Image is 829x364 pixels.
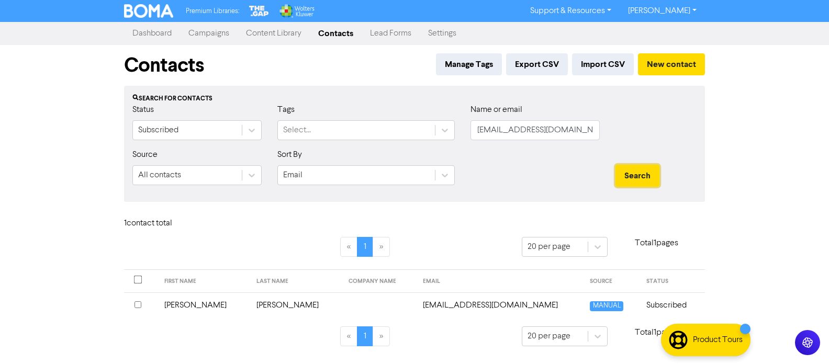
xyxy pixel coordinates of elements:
img: Wolters Kluwer [278,4,314,18]
div: Select... [283,124,311,136]
a: [PERSON_NAME] [620,3,705,19]
div: Subscribed [138,124,178,136]
p: Total 1 pages [608,237,705,249]
th: STATUS [640,270,705,293]
a: Dashboard [124,23,180,44]
label: Status [132,104,154,116]
a: Page 1 is your current page [357,326,373,346]
td: tomtheslayer20@gmail.com [417,292,584,318]
span: MANUAL [590,301,623,311]
label: Name or email [470,104,522,116]
th: SOURCE [584,270,640,293]
th: LAST NAME [250,270,342,293]
div: Search for contacts [132,94,697,104]
label: Source [132,149,158,161]
a: Page 1 is your current page [357,237,373,257]
p: Total 1 pages [608,326,705,339]
label: Sort By [277,149,302,161]
h6: 1 contact total [124,219,208,229]
a: Settings [420,23,465,44]
th: COMPANY NAME [342,270,416,293]
th: FIRST NAME [158,270,250,293]
button: Manage Tags [436,53,502,75]
a: Campaigns [180,23,238,44]
div: All contacts [138,169,181,181]
td: Subscribed [640,292,705,318]
label: Tags [277,104,295,116]
a: Contacts [310,23,362,44]
img: BOMA Logo [124,4,173,18]
a: Content Library [238,23,310,44]
iframe: Chat Widget [777,314,829,364]
button: New contact [638,53,705,75]
span: Premium Libraries: [186,8,239,15]
div: 20 per page [528,330,570,343]
a: Lead Forms [362,23,420,44]
h1: Contacts [124,53,204,77]
div: Email [283,169,303,181]
a: Support & Resources [522,3,620,19]
td: [PERSON_NAME] [250,292,342,318]
img: The Gap [248,4,271,18]
th: EMAIL [417,270,584,293]
div: 20 per page [528,241,570,253]
button: Import CSV [572,53,634,75]
button: Export CSV [506,53,568,75]
button: Search [615,165,659,187]
td: [PERSON_NAME] [158,292,250,318]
